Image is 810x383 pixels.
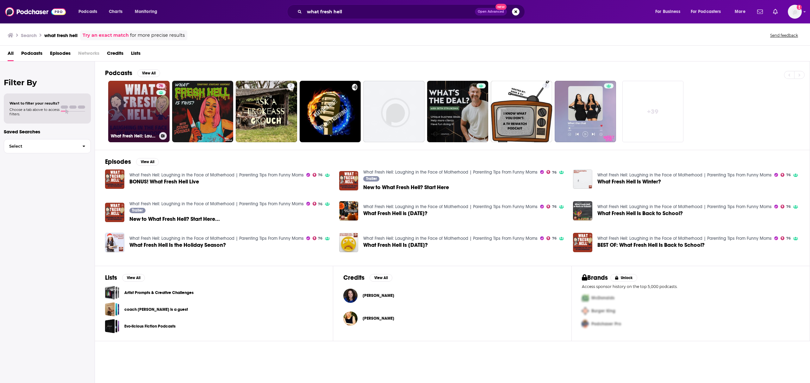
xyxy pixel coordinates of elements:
[363,236,538,241] a: What Fresh Hell: Laughing in the Face of Motherhood | Parenting Tips From Funny Moms
[363,169,538,175] a: What Fresh Hell: Laughing in the Face of Motherhood | Parenting Tips From Funny Moms
[651,7,688,17] button: open menu
[105,274,117,282] h2: Lists
[4,144,77,148] span: Select
[9,101,59,105] span: Want to filter your results?
[597,172,772,178] a: What Fresh Hell: Laughing in the Face of Motherhood | Parenting Tips From Funny Moms
[21,32,37,38] h3: Search
[546,205,557,208] a: 76
[552,171,557,174] span: 76
[131,48,140,61] span: Lists
[5,6,66,18] img: Podchaser - Follow, Share and Rate Podcasts
[552,237,557,240] span: 76
[552,205,557,208] span: 76
[755,6,765,17] a: Show notifications dropdown
[788,5,802,19] button: Show profile menu
[781,205,791,208] a: 76
[318,237,322,240] span: 76
[579,291,591,304] img: First Pro Logo
[797,5,802,10] svg: Add a profile image
[313,236,323,240] a: 76
[105,274,145,282] a: ListsView All
[129,242,226,248] span: What Fresh Hell Is the Holiday Season?
[735,7,745,16] span: More
[4,139,91,153] button: Select
[156,83,165,88] a: 76
[363,211,427,216] span: What Fresh Hell is [DATE]?
[293,4,531,19] div: Search podcasts, credits, & more...
[597,204,772,209] a: What Fresh Hell: Laughing in the Face of Motherhood | Parenting Tips From Funny Moms
[786,205,791,208] span: 76
[105,233,124,252] img: What Fresh Hell Is the Holiday Season?
[124,289,194,296] a: Artist Prompts & Creative Challenges
[78,7,97,16] span: Podcasts
[546,236,557,240] a: 76
[597,179,661,184] a: What Fresh Hell Is Winter?
[135,7,157,16] span: Monitoring
[691,7,721,16] span: For Podcasters
[339,201,358,220] img: What Fresh Hell is Halloween?
[313,202,323,206] a: 76
[363,316,394,321] a: Margaret Ables
[111,133,157,139] h3: What Fresh Hell: Laughing in the Face of Motherhood | Parenting Tips From Funny Moms
[597,242,705,248] span: BEST OF: What Fresh Hell Is Back to School?
[124,306,188,313] a: coach [PERSON_NAME] is a guest
[366,177,377,181] span: Trailer
[582,274,608,282] h2: Brands
[105,158,159,166] a: EpisodesView All
[343,311,358,326] img: Margaret Ables
[591,321,621,327] span: Podchaser Pro
[781,173,791,177] a: 76
[21,48,42,61] a: Podcasts
[573,169,592,189] img: What Fresh Hell Is Winter?
[610,274,637,282] button: Unlock
[770,6,780,17] a: Show notifications dropdown
[50,48,71,61] a: Episodes
[786,174,791,176] span: 76
[542,83,550,88] a: 7
[363,211,427,216] a: What Fresh Hell is Halloween?
[363,185,449,190] a: New to What Fresh Hell? Start Here
[478,10,504,13] span: Open Advanced
[129,179,199,184] span: BONUS! What Fresh Hell Live
[545,83,547,89] span: 7
[130,7,165,17] button: open menu
[363,204,538,209] a: What Fresh Hell: Laughing in the Face of Motherhood | Parenting Tips From Funny Moms
[318,174,322,176] span: 76
[313,173,323,177] a: 76
[8,48,14,61] a: All
[159,83,163,89] span: 76
[105,319,119,333] span: Evo-licious Fiction Podcasts
[105,203,124,222] img: New to What Fresh Hell? Start Here...
[339,233,358,252] img: What Fresh Hell Is Mother's Day?
[105,158,131,166] h2: Episodes
[137,69,160,77] button: View All
[343,308,561,329] button: Margaret AblesMargaret Ables
[339,171,358,190] a: New to What Fresh Hell? Start Here
[124,323,176,330] a: Evo-licious Fiction Podcasts
[290,83,292,89] span: 7
[597,211,683,216] a: What Fresh Hell Is Back to School?
[579,317,591,330] img: Third Pro Logo
[495,4,507,10] span: New
[9,107,59,116] span: Choose a tab above to access filters.
[105,169,124,189] img: BONUS! What Fresh Hell Live
[130,32,185,39] span: for more precise results
[546,170,557,174] a: 76
[4,129,91,135] p: Saved Searches
[107,48,123,61] span: Credits
[105,69,132,77] h2: Podcasts
[491,81,552,142] a: 7
[105,302,119,316] a: coach tammie bennett is a guest
[573,233,592,252] img: BEST OF: What Fresh Hell Is Back to School?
